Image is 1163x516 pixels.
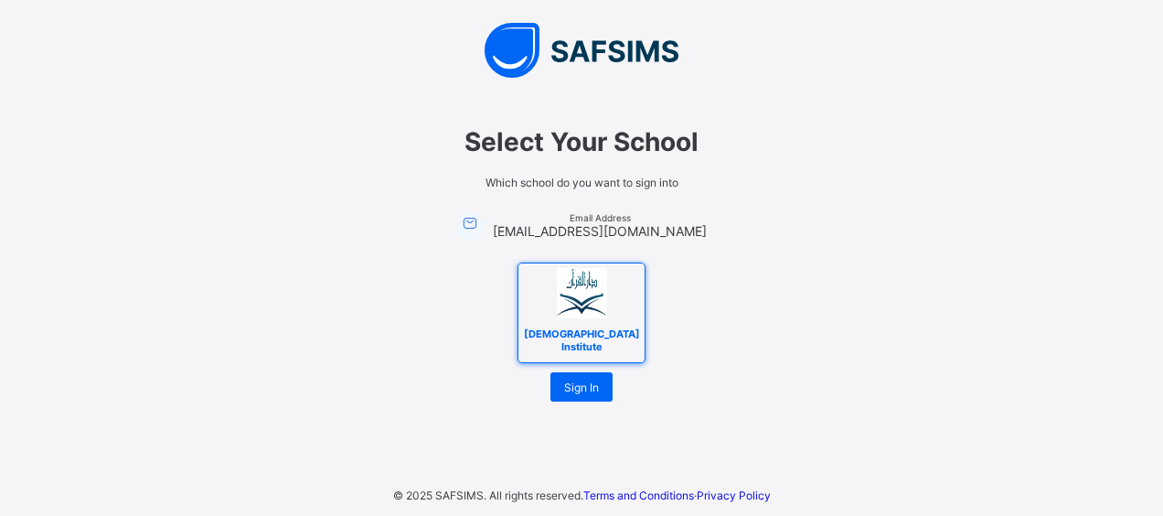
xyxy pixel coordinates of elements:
[583,489,694,502] a: Terms and Conditions
[697,489,771,502] a: Privacy Policy
[583,489,771,502] span: ·
[557,268,607,318] img: Darul Quran Institute
[493,223,707,239] span: [EMAIL_ADDRESS][DOMAIN_NAME]
[325,176,838,189] span: Which school do you want to sign into
[307,23,856,78] img: SAFSIMS Logo
[519,323,645,358] span: [DEMOGRAPHIC_DATA] Institute
[393,489,583,502] span: © 2025 SAFSIMS. All rights reserved.
[493,212,707,223] span: Email Address
[325,126,838,157] span: Select Your School
[564,381,599,394] span: Sign In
